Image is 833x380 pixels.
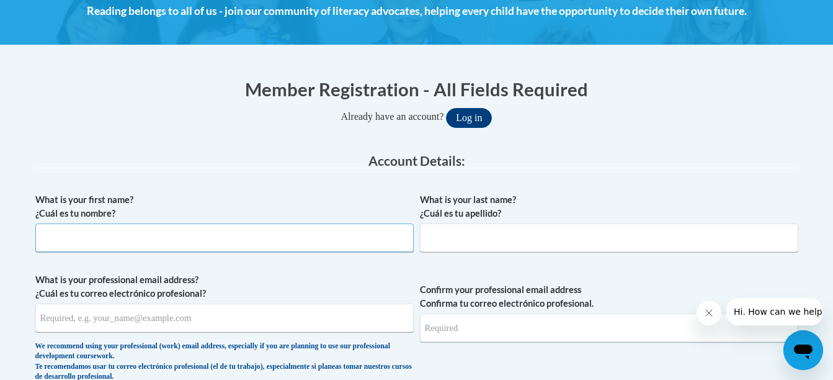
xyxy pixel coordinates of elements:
input: Metadata input [420,224,798,252]
span: Account Details: [368,153,465,168]
iframe: Close message [697,301,721,325]
h4: Reading belongs to all of us - join our community of literacy advocates, helping every child have... [35,3,798,19]
button: Log in [446,108,492,128]
span: Already have an account? [341,111,444,122]
input: Metadata input [35,304,414,332]
label: What is your professional email address? ¿Cuál es tu correo electrónico profesional? [35,273,414,301]
label: What is your last name? ¿Cuál es tu apellido? [420,193,798,220]
input: Required [420,314,798,342]
h1: Member Registration - All Fields Required [35,76,798,102]
iframe: Button to launch messaging window [783,330,823,370]
iframe: Message from company [726,298,823,325]
input: Metadata input [35,224,414,252]
label: Confirm your professional email address Confirma tu correo electrónico profesional. [420,283,798,310]
span: Hi. How can we help? [7,9,100,19]
label: What is your first name? ¿Cuál es tu nombre? [35,193,414,220]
